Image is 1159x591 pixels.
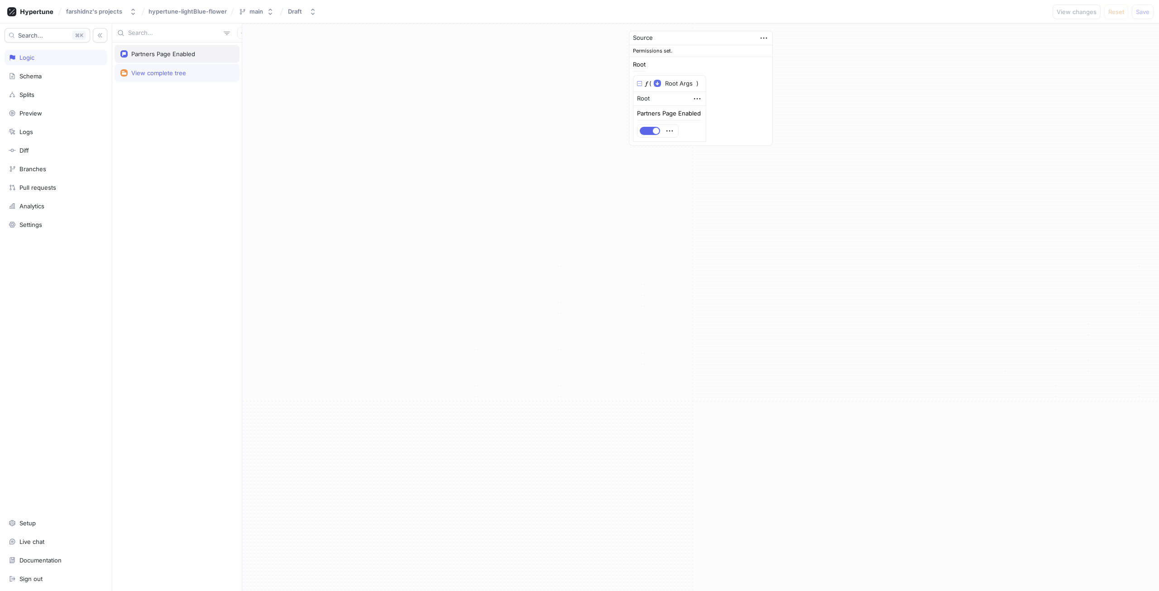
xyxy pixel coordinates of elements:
[18,33,43,38] span: Search...
[633,34,653,43] div: Source
[19,575,43,582] div: Sign out
[19,128,33,135] div: Logs
[1104,5,1128,19] button: Reset
[19,54,34,61] div: Logic
[1108,9,1124,14] span: Reset
[1136,9,1149,14] span: Save
[19,72,42,80] div: Schema
[665,79,693,88] span: Root Args
[637,94,650,103] div: Root
[19,221,42,228] div: Settings
[1053,5,1101,19] button: View changes
[19,557,62,564] div: Documentation
[5,553,107,568] a: Documentation
[19,538,44,545] div: Live chat
[1057,9,1097,14] span: View changes
[148,8,227,14] span: hypertune-lightBlue-flower
[19,91,34,98] div: Splits
[19,110,42,117] div: Preview
[1132,5,1154,19] button: Save
[235,4,278,19] button: main
[131,50,195,58] div: Partners Page Enabled
[66,8,122,15] div: farshidnz's projects
[649,79,651,88] div: (
[19,519,36,527] div: Setup
[637,111,701,116] div: Partners Page Enabled
[249,8,263,15] div: main
[128,29,220,38] input: Search...
[19,184,56,191] div: Pull requests
[629,45,772,57] div: Permissions set.
[62,4,140,19] button: farshidnz's projects
[72,31,86,40] div: K
[646,79,647,88] div: 𝑓
[5,28,90,43] button: Search...K
[19,147,29,154] div: Diff
[19,202,44,210] div: Analytics
[284,4,320,19] button: Draft
[288,8,302,15] div: Draft
[131,69,186,77] div: View complete tree
[696,79,699,88] div: )
[19,165,46,173] div: Branches
[633,62,646,67] div: Root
